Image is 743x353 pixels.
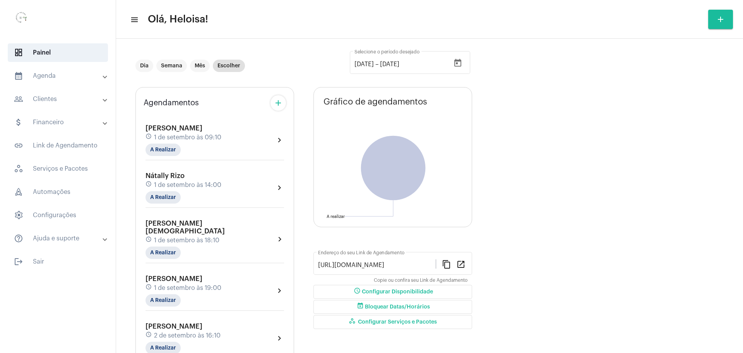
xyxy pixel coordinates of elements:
[146,133,152,142] mat-icon: schedule
[14,71,23,81] mat-icon: sidenav icon
[146,323,202,330] span: [PERSON_NAME]
[313,300,472,314] button: Bloquear Datas/Horários
[146,331,152,340] mat-icon: schedule
[14,118,103,127] mat-panel-title: Financeiro
[14,141,23,150] mat-icon: sidenav icon
[154,134,221,141] span: 1 de setembro às 09:10
[190,60,210,72] mat-chip: Mês
[353,289,433,295] span: Configurar Disponibilidade
[146,294,181,307] mat-chip: A Realizar
[14,94,23,104] mat-icon: sidenav icon
[275,135,284,145] mat-icon: chevron_right
[313,315,472,329] button: Configurar Serviços e Pacotes
[130,15,138,24] mat-icon: sidenav icon
[8,43,108,62] span: Painel
[146,220,225,235] span: [PERSON_NAME][DEMOGRAPHIC_DATA]
[349,317,358,327] mat-icon: workspaces_outlined
[144,99,199,107] span: Agendamentos
[5,113,116,132] mat-expansion-panel-header: sidenav iconFinanceiro
[5,229,116,248] mat-expansion-panel-header: sidenav iconAjuda e suporte
[156,60,187,72] mat-chip: Semana
[154,284,221,291] span: 1 de setembro às 19:00
[146,125,202,132] span: [PERSON_NAME]
[6,4,37,35] img: 0d939d3e-dcd2-0964-4adc-7f8e0d1a206f.png
[14,164,23,173] span: sidenav icon
[356,302,365,312] mat-icon: event_busy
[146,247,181,259] mat-chip: A Realizar
[354,61,374,68] input: Data de início
[14,48,23,57] span: sidenav icon
[146,144,181,156] mat-chip: A Realizar
[275,183,284,192] mat-icon: chevron_right
[14,257,23,266] mat-icon: sidenav icon
[154,332,221,339] span: 2 de setembro às 16:10
[146,284,152,292] mat-icon: schedule
[14,187,23,197] span: sidenav icon
[375,61,378,68] span: –
[146,181,152,189] mat-icon: schedule
[349,319,437,325] span: Configurar Serviços e Pacotes
[313,285,472,299] button: Configurar Disponibilidade
[450,55,466,71] button: Open calendar
[154,182,221,188] span: 1 de setembro às 14:00
[356,304,430,310] span: Bloquear Datas/Horários
[146,275,202,282] span: [PERSON_NAME]
[274,98,283,108] mat-icon: add
[148,13,208,26] span: Olá, Heloisa!
[14,234,103,243] mat-panel-title: Ajuda e suporte
[154,237,219,244] span: 1 de setembro às 18:10
[716,15,725,24] mat-icon: add
[8,252,108,271] span: Sair
[5,67,116,85] mat-expansion-panel-header: sidenav iconAgenda
[8,159,108,178] span: Serviços e Pacotes
[8,183,108,201] span: Automações
[14,118,23,127] mat-icon: sidenav icon
[146,172,185,179] span: Nátally Rizo
[327,214,345,219] text: A realizar
[324,97,427,106] span: Gráfico de agendamentos
[275,235,284,244] mat-icon: chevron_right
[318,262,436,269] input: Link
[8,206,108,224] span: Configurações
[8,136,108,155] span: Link de Agendamento
[14,234,23,243] mat-icon: sidenav icon
[275,334,284,343] mat-icon: chevron_right
[14,71,103,81] mat-panel-title: Agenda
[146,191,181,204] mat-chip: A Realizar
[275,286,284,295] mat-icon: chevron_right
[380,61,426,68] input: Data do fim
[213,60,245,72] mat-chip: Escolher
[146,236,152,245] mat-icon: schedule
[14,94,103,104] mat-panel-title: Clientes
[14,211,23,220] span: sidenav icon
[353,287,362,296] mat-icon: schedule
[374,278,467,283] mat-hint: Copie ou confira seu Link de Agendamento
[135,60,153,72] mat-chip: Dia
[442,259,451,269] mat-icon: content_copy
[5,90,116,108] mat-expansion-panel-header: sidenav iconClientes
[456,259,466,269] mat-icon: open_in_new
